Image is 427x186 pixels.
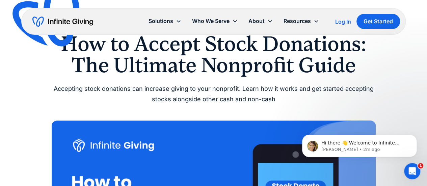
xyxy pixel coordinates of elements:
div: About [243,14,278,28]
div: About [248,17,265,26]
div: Accepting stock donations can increase giving to your nonprofit. Learn how it works and get start... [52,84,376,104]
div: Who We Serve [187,14,243,28]
iframe: Intercom live chat [404,163,420,179]
div: Solutions [143,14,187,28]
h1: How to Accept Stock Donations: The Ultimate Nonprofit Guide [52,33,376,76]
div: Log In [335,19,351,24]
div: Resources [278,14,324,28]
div: Solutions [149,17,173,26]
a: home [32,16,93,27]
div: Who We Serve [192,17,230,26]
span: 1 [418,163,423,168]
iframe: Intercom notifications message [292,121,427,168]
div: Resources [284,17,311,26]
a: Log In [335,18,351,26]
a: Get Started [356,14,400,29]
